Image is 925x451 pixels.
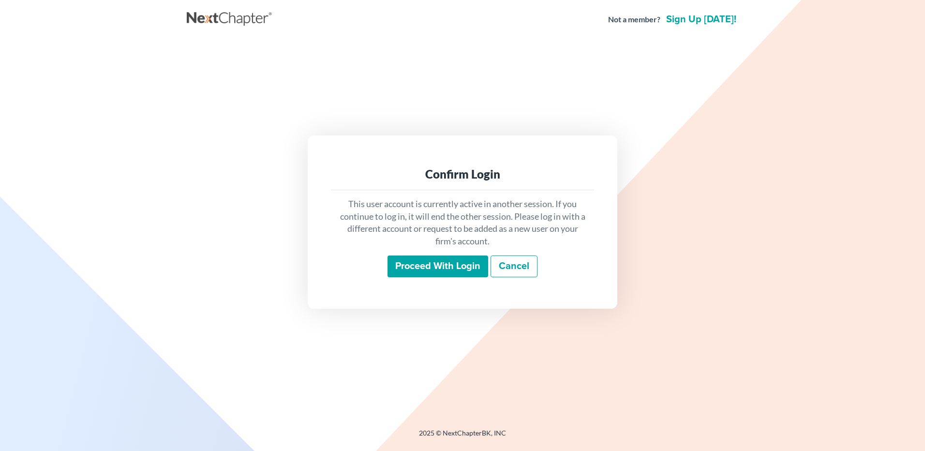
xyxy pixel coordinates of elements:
[388,256,488,278] input: Proceed with login
[491,256,537,278] a: Cancel
[339,198,586,248] p: This user account is currently active in another session. If you continue to log in, it will end ...
[187,428,738,446] div: 2025 © NextChapterBK, INC
[664,15,738,24] a: Sign up [DATE]!
[339,166,586,182] div: Confirm Login
[608,14,660,25] strong: Not a member?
